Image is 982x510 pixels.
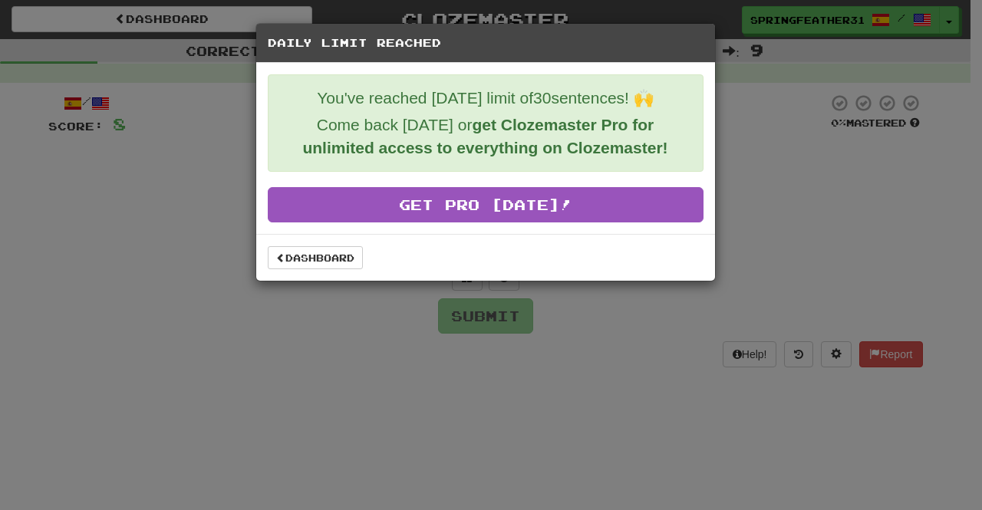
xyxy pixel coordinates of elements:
a: Get Pro [DATE]! [268,187,704,222]
p: Come back [DATE] or [280,114,691,160]
p: You've reached [DATE] limit of 30 sentences! 🙌 [280,87,691,110]
h5: Daily Limit Reached [268,35,704,51]
a: Dashboard [268,246,363,269]
strong: get Clozemaster Pro for unlimited access to everything on Clozemaster! [302,116,667,156]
